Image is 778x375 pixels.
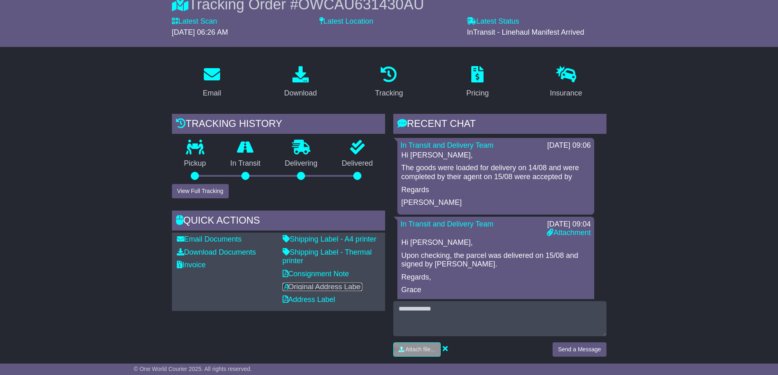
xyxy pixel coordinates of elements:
a: Invoice [177,261,206,269]
a: Download [279,63,322,102]
p: [PERSON_NAME] [401,198,590,207]
a: Shipping Label - A4 printer [283,235,377,243]
span: © One World Courier 2025. All rights reserved. [134,366,252,372]
a: Tracking [370,63,408,102]
a: Insurance [545,63,588,102]
p: Regards, [401,273,590,282]
label: Latest Scan [172,17,217,26]
div: Download [284,88,317,99]
label: Latest Location [319,17,373,26]
p: Delivered [330,159,385,168]
a: In Transit and Delivery Team [401,220,494,228]
a: Original Address Label [283,283,362,291]
p: Delivering [273,159,330,168]
p: Regards [401,186,590,195]
div: Insurance [550,88,582,99]
div: Pricing [466,88,489,99]
span: [DATE] 06:26 AM [172,28,228,36]
div: Quick Actions [172,211,385,233]
a: Email Documents [177,235,242,243]
a: Pricing [461,63,494,102]
p: Hi [PERSON_NAME], [401,151,590,160]
button: Send a Message [553,342,606,357]
label: Latest Status [467,17,519,26]
a: Consignment Note [283,270,349,278]
div: Tracking [375,88,403,99]
span: InTransit - Linehaul Manifest Arrived [467,28,584,36]
div: [DATE] 09:06 [547,141,591,150]
a: Address Label [283,295,335,304]
a: Download Documents [177,248,256,256]
a: Email [197,63,226,102]
div: Email [203,88,221,99]
p: The goods were loaded for delivery on 14/08 and were completed by their agent on 15/08 were accep... [401,164,590,181]
p: Upon checking, the parcel was delivered on 15/08 and signed by [PERSON_NAME]. [401,251,590,269]
div: [DATE] 09:04 [547,220,591,229]
p: Hi [PERSON_NAME], [401,238,590,247]
a: Shipping Label - Thermal printer [283,248,372,265]
div: Tracking history [172,114,385,136]
p: Pickup [172,159,218,168]
a: In Transit and Delivery Team [401,141,494,149]
a: Attachment [547,229,591,237]
p: Grace [401,286,590,295]
div: RECENT CHAT [393,114,606,136]
p: In Transit [218,159,273,168]
button: View Full Tracking [172,184,229,198]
